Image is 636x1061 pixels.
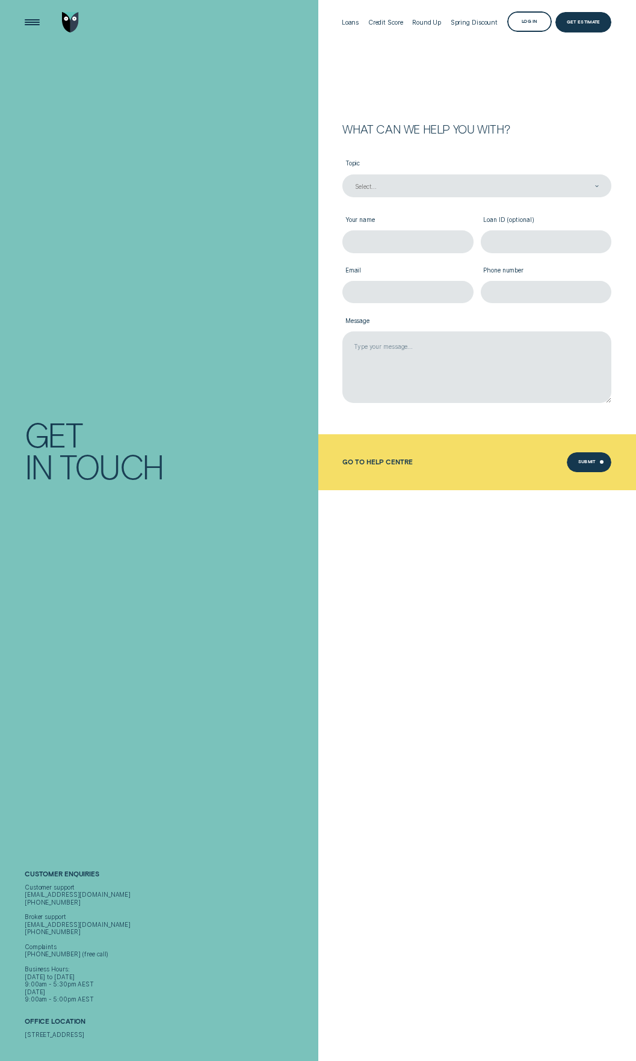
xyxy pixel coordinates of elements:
h2: What can we help you with? [342,123,611,134]
div: In [25,451,52,482]
h2: Office Location [25,1018,314,1031]
div: Touch [60,451,163,482]
a: Go to Help Centre [342,458,412,466]
div: Round Up [412,19,441,26]
label: Message [342,311,611,331]
h2: Customer Enquiries [25,870,314,884]
label: Loan ID (optional) [481,210,611,230]
div: Get [25,419,82,450]
label: Email [342,260,473,281]
button: Open Menu [22,12,42,32]
div: Select... [355,182,377,189]
button: Log in [507,11,552,31]
button: Submit [567,452,611,472]
div: [STREET_ADDRESS] [25,1031,314,1038]
a: Get Estimate [555,12,611,32]
h1: Get In Touch [25,419,314,481]
div: Loans [342,19,359,26]
label: Your name [342,210,473,230]
div: Credit Score [368,19,403,26]
label: Phone number [481,260,611,281]
img: Wisr [62,12,79,32]
div: Customer support [EMAIL_ADDRESS][DOMAIN_NAME] [PHONE_NUMBER] Broker support [EMAIL_ADDRESS][DOMAI... [25,884,314,1003]
div: Spring Discount [451,19,498,26]
label: Topic [342,153,611,174]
